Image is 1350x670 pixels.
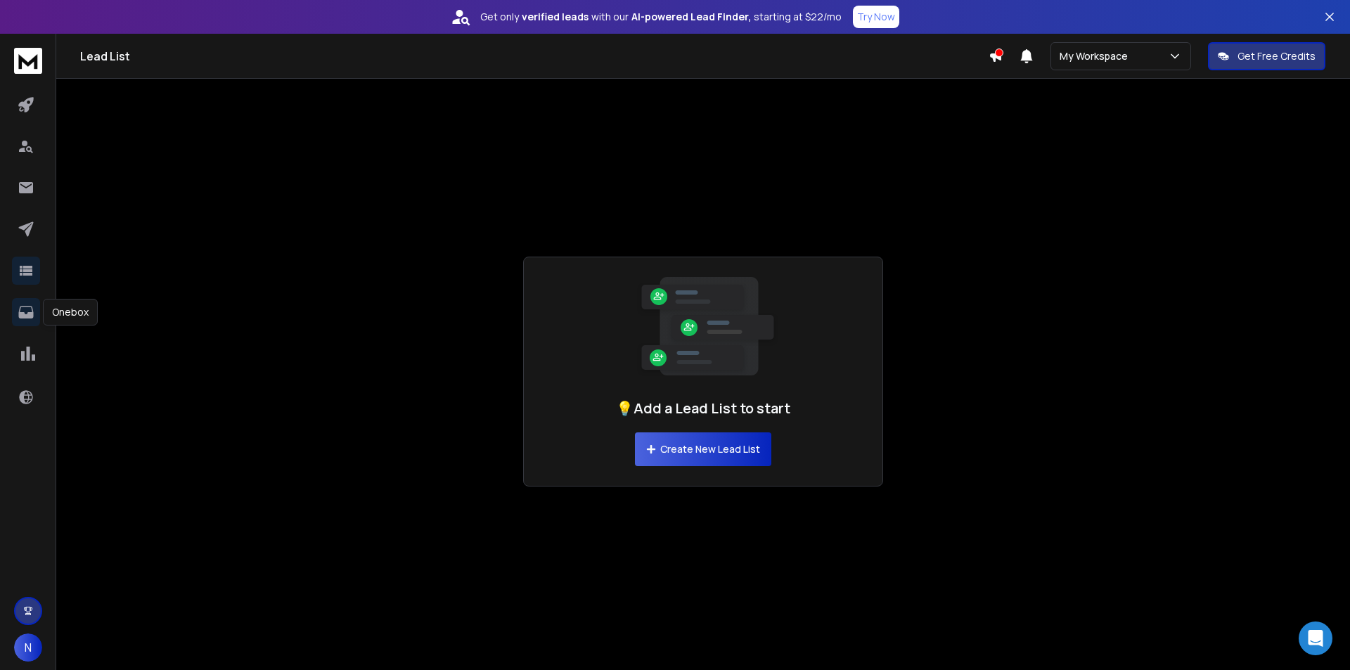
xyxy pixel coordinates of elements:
[1237,49,1316,63] p: Get Free Credits
[635,432,771,466] button: Create New Lead List
[14,48,42,74] img: logo
[631,10,751,24] strong: AI-powered Lead Finder,
[522,10,589,24] strong: verified leads
[80,48,989,65] h1: Lead List
[857,10,895,24] p: Try Now
[1208,42,1325,70] button: Get Free Credits
[1299,621,1332,655] div: Open Intercom Messenger
[43,299,98,326] div: Onebox
[1060,49,1133,63] p: My Workspace
[616,399,790,418] h1: 💡Add a Lead List to start
[14,633,42,662] button: N
[853,6,899,28] button: Try Now
[480,10,842,24] p: Get only with our starting at $22/mo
